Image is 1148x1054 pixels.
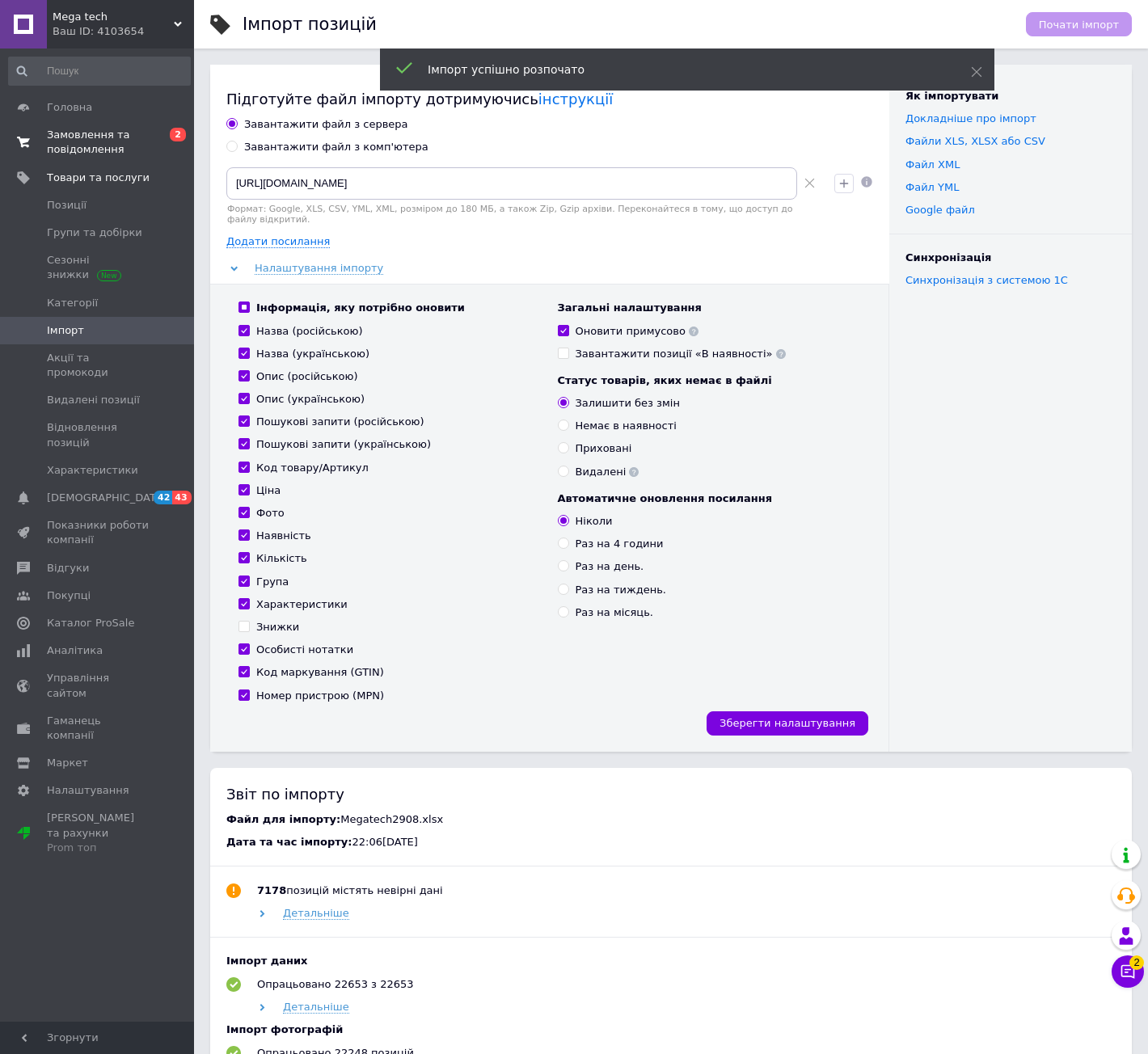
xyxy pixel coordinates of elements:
div: Раз на 4 години [576,537,664,551]
span: Додати посилання [226,235,330,248]
span: Гаманець компанії [47,714,150,743]
div: Як імпортувати [905,89,1116,103]
span: Аналітика [47,643,103,658]
div: Prom топ [47,841,150,855]
span: Дата та час імпорту: [226,836,352,848]
div: Статус товарів, яких немає в файлі [558,373,861,388]
h1: Імпорт позицій [243,15,377,34]
span: 22:06[DATE] [352,836,417,848]
div: Пошукові запити (російською) [256,415,424,429]
div: Наявність [256,529,311,543]
div: Залишити без змін [576,396,680,411]
a: Синхронізація з системою 1С [905,274,1068,286]
div: Завантажити файл з комп'ютера [244,140,428,154]
div: Імпорт успішно розпочато [428,61,931,78]
div: Немає в наявності [576,419,677,433]
span: Головна [47,100,92,115]
span: 42 [154,491,172,504]
a: Файл YML [905,181,959,193]
div: Раз на місяць. [576,605,653,620]
a: інструкції [538,91,613,108]
div: Імпорт даних [226,954,1116,968]
span: Відгуки [47,561,89,575]
div: Приховані [576,441,632,456]
div: Номер пристрою (MPN) [256,689,384,703]
a: Файл XML [905,158,960,171]
span: Відновлення позицій [47,420,150,449]
div: Завантажити файл з сервера [244,117,408,132]
span: [PERSON_NAME] та рахунки [47,811,150,855]
span: Детальніше [283,1001,349,1014]
span: Управління сайтом [47,671,150,700]
span: Каталог ProSale [47,616,134,630]
div: Пошукові запити (українською) [256,437,431,452]
span: [DEMOGRAPHIC_DATA] [47,491,167,505]
div: Завантажити позиції «В наявності» [576,347,786,361]
span: Налаштування імпорту [255,262,383,275]
span: Показники роботи компанії [47,518,150,547]
span: Покупці [47,588,91,603]
span: 2 [170,128,186,141]
div: Група [256,575,289,589]
div: Опис (російською) [256,369,358,384]
div: Ваш ID: 4103654 [53,24,194,39]
div: Звіт по імпорту [226,784,1116,804]
div: Оновити примусово [576,324,699,339]
span: Сезонні знижки [47,253,150,282]
span: Акції та промокоди [47,351,150,380]
span: Детальніше [283,907,349,920]
div: Ціна [256,483,281,498]
input: Вкажіть посилання [226,167,797,200]
a: Докладніше про імпорт [905,112,1036,124]
div: Код маркування (GTIN) [256,665,384,680]
div: Раз на день. [576,559,644,574]
div: Формат: Google, XLS, CSV, YML, XML, розміром до 180 МБ, а також Zip, Gzip архіви. Переконайтеся в... [226,204,821,225]
div: Підготуйте файл імпорту дотримуючись [226,89,873,109]
div: Інформація, яку потрібно оновити [256,301,465,315]
div: Код товару/Артикул [256,461,369,475]
a: Файли ХLS, XLSX або CSV [905,135,1045,147]
button: Чат з покупцем2 [1112,955,1144,988]
span: Megatech2908.xlsx [340,813,443,825]
div: Назва (українською) [256,347,369,361]
div: Назва (російською) [256,324,363,339]
div: Фото [256,506,285,521]
span: Імпорт [47,323,84,338]
div: Особисті нотатки [256,643,353,657]
span: Видалені позиції [47,393,140,407]
button: Зберегти налаштування [707,711,868,736]
div: Характеристики [256,597,348,612]
div: Опрацьовано 22653 з 22653 [257,977,414,992]
span: Характеристики [47,463,138,478]
span: Налаштування [47,783,129,798]
b: 7178 [257,884,286,896]
span: Файл для імпорту: [226,813,340,825]
span: Mega tech [53,10,174,24]
div: Імпорт фотографій [226,1022,1116,1037]
div: Синхронізація [905,251,1116,265]
div: Знижки [256,620,299,635]
span: Зберегти налаштування [720,717,855,729]
span: 43 [172,491,191,504]
span: Позиції [47,198,87,213]
div: Ніколи [576,514,613,529]
span: Категорії [47,296,98,310]
input: Пошук [8,57,191,86]
span: Товари та послуги [47,171,150,185]
div: Раз на тиждень. [576,583,666,597]
div: позицій містять невірні дані [257,883,443,898]
a: Google файл [905,204,975,216]
div: Кількість [256,551,307,566]
span: Замовлення та повідомлення [47,128,150,157]
span: Групи та добірки [47,226,142,240]
span: Маркет [47,756,88,770]
div: Видалені [576,465,639,479]
div: Опис (українською) [256,392,365,407]
div: Загальні налаштування [558,301,861,315]
div: Автоматичне оновлення посилання [558,491,861,506]
span: 2 [1129,955,1144,970]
